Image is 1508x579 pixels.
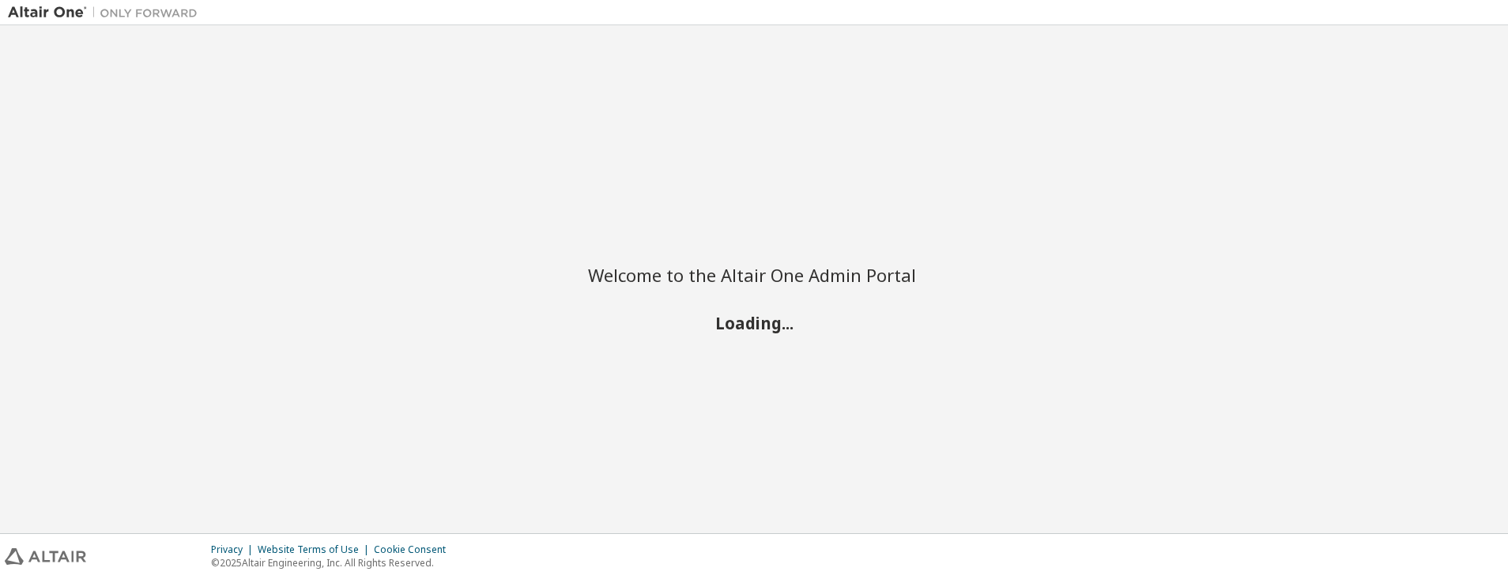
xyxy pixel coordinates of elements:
[588,264,920,286] h2: Welcome to the Altair One Admin Portal
[258,543,374,556] div: Website Terms of Use
[5,548,86,565] img: altair_logo.svg
[374,543,455,556] div: Cookie Consent
[211,543,258,556] div: Privacy
[8,5,205,21] img: Altair One
[588,312,920,333] h2: Loading...
[211,556,455,570] p: © 2025 Altair Engineering, Inc. All Rights Reserved.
